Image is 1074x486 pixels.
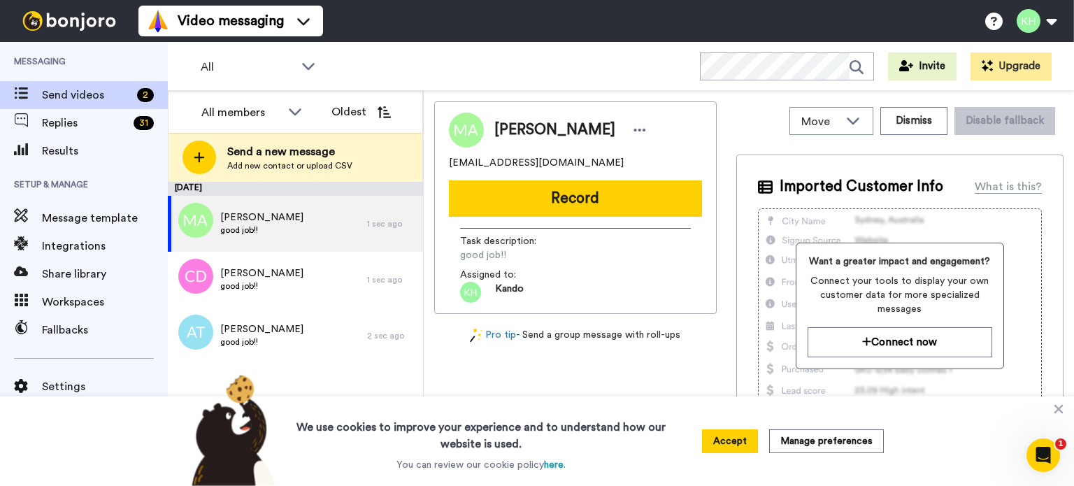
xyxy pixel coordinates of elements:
[178,203,213,238] img: ma.png
[396,458,566,472] p: You can review our cookie policy .
[702,429,758,453] button: Accept
[42,294,168,310] span: Workspaces
[42,210,168,227] span: Message template
[321,98,401,126] button: Oldest
[460,234,558,248] span: Task description :
[282,410,680,452] h3: We use cookies to improve your experience and to understand how our website is used.
[201,104,281,121] div: All members
[808,274,992,316] span: Connect your tools to display your own customer data for more specialized messages
[449,156,624,170] span: [EMAIL_ADDRESS][DOMAIN_NAME]
[544,460,564,470] a: here
[134,116,154,130] div: 31
[495,282,524,303] span: Kando
[42,143,168,159] span: Results
[178,315,213,350] img: at.png
[460,268,558,282] span: Assigned to:
[42,322,168,338] span: Fallbacks
[888,52,957,80] button: Invite
[808,327,992,357] button: Connect now
[17,11,122,31] img: bj-logo-header-white.svg
[227,143,352,160] span: Send a new message
[220,266,303,280] span: [PERSON_NAME]
[975,178,1042,195] div: What is this?
[42,115,128,131] span: Replies
[1055,438,1066,450] span: 1
[971,52,1052,80] button: Upgrade
[449,180,702,217] button: Record
[801,113,839,130] span: Move
[470,328,516,343] a: Pro tip
[220,322,303,336] span: [PERSON_NAME]
[460,282,481,303] img: kh.png
[460,248,593,262] span: good job!!
[137,88,154,102] div: 2
[367,274,416,285] div: 1 sec ago
[1026,438,1060,472] iframe: Intercom live chat
[178,11,284,31] span: Video messaging
[179,374,282,486] img: bear-with-cookie.png
[434,328,717,343] div: - Send a group message with roll-ups
[220,336,303,348] span: good job!!
[42,238,168,255] span: Integrations
[220,280,303,292] span: good job!!
[42,378,168,395] span: Settings
[42,266,168,283] span: Share library
[220,210,303,224] span: [PERSON_NAME]
[42,87,131,103] span: Send videos
[147,10,169,32] img: vm-color.svg
[880,107,947,135] button: Dismiss
[178,259,213,294] img: cd.png
[494,120,615,141] span: [PERSON_NAME]
[780,176,943,197] span: Imported Customer Info
[367,218,416,229] div: 1 sec ago
[449,113,484,148] img: Image of May Antonella
[808,255,992,269] span: Want a greater impact and engagement?
[227,160,352,171] span: Add new contact or upload CSV
[201,59,294,76] span: All
[470,328,482,343] img: magic-wand.svg
[367,330,416,341] div: 2 sec ago
[168,182,423,196] div: [DATE]
[769,429,884,453] button: Manage preferences
[954,107,1055,135] button: Disable fallback
[220,224,303,236] span: good job!!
